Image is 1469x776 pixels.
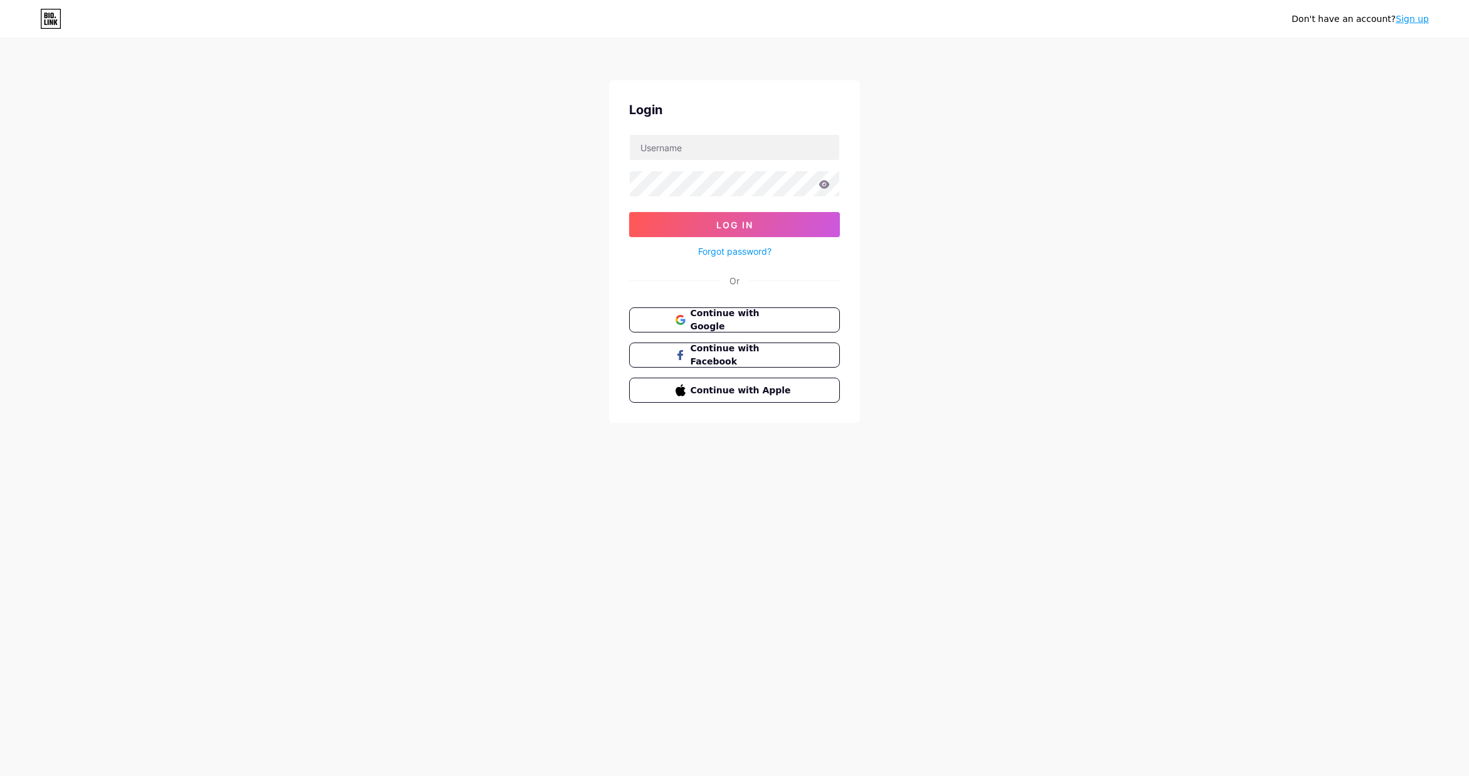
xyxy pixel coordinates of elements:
button: Continue with Google [629,307,840,332]
input: Username [630,135,839,160]
span: Log In [716,220,753,230]
span: Continue with Apple [691,384,794,397]
div: Don't have an account? [1291,13,1429,26]
div: Login [629,100,840,119]
button: Log In [629,212,840,237]
span: Continue with Facebook [691,342,794,368]
a: Forgot password? [698,245,772,258]
button: Continue with Apple [629,378,840,403]
span: Continue with Google [691,307,794,333]
a: Sign up [1396,14,1429,24]
button: Continue with Facebook [629,343,840,368]
div: Or [729,274,740,287]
